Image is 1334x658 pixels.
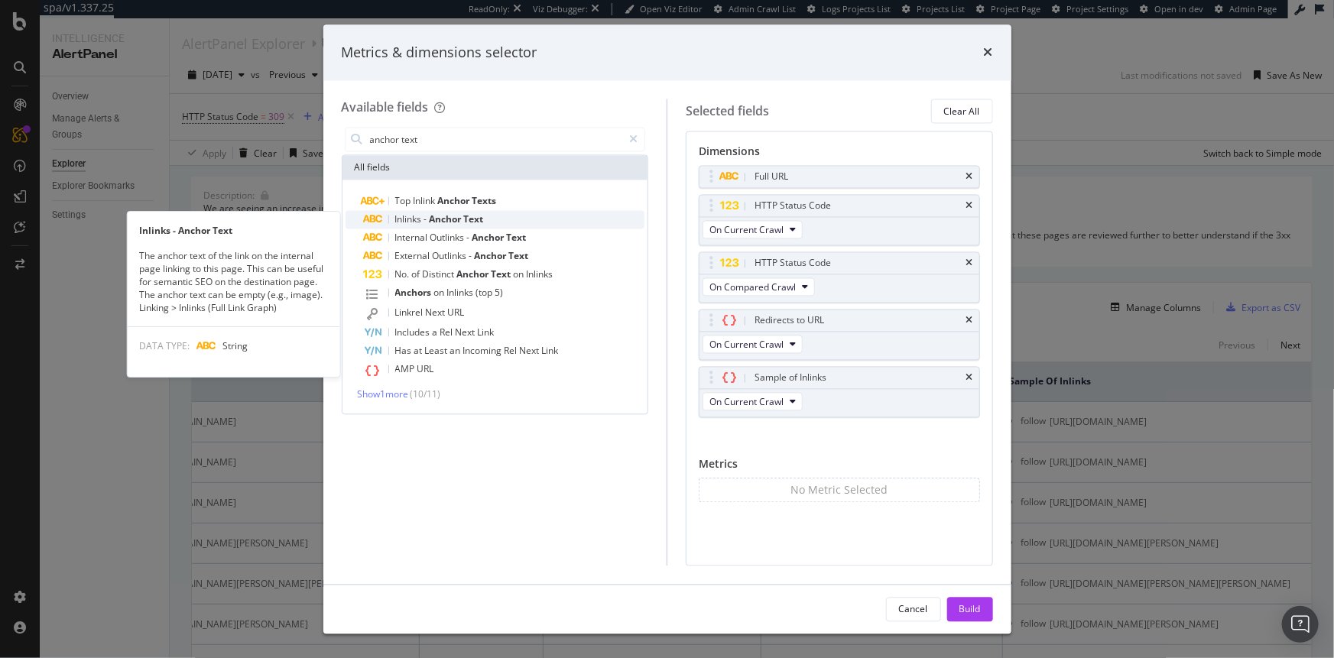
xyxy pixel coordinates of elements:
div: times [966,316,973,326]
span: Anchor [430,213,464,226]
span: On Current Crawl [709,223,784,236]
span: on [514,268,527,281]
span: URL [448,306,465,319]
div: times [966,202,973,211]
span: Anchor [472,232,507,245]
div: HTTP Status Code [755,199,831,214]
span: Texts [472,195,497,208]
span: Incoming [463,345,505,358]
span: Inlinks [447,287,476,300]
button: Cancel [886,597,941,621]
span: Least [425,345,450,358]
div: times [966,173,973,182]
span: Linkrel [395,306,426,319]
div: Redirects to URLtimesOn Current Crawl [699,310,980,361]
span: URL [417,363,434,376]
span: Internal [395,232,430,245]
span: On Current Crawl [709,395,784,408]
span: Rel [505,345,520,358]
span: Next [426,306,448,319]
span: On Current Crawl [709,338,784,351]
span: - [469,250,475,263]
div: Available fields [342,99,429,116]
div: Clear All [944,105,980,118]
button: On Current Crawl [703,393,803,411]
div: Open Intercom Messenger [1282,606,1319,643]
div: modal [323,24,1011,634]
div: The anchor text of the link on the internal page linking to this page. This can be useful for sem... [127,249,339,315]
div: Metrics & dimensions selector [342,43,537,63]
span: Text [492,268,514,281]
span: AMP [395,363,417,376]
span: (top [476,287,495,300]
span: Rel [440,326,456,339]
input: Search by field name [368,128,623,151]
span: Inlinks [395,213,424,226]
span: Link [542,345,559,358]
div: Full URLtimes [699,166,980,189]
span: No. [395,268,412,281]
span: Text [507,232,527,245]
span: of [412,268,423,281]
span: Anchor [475,250,509,263]
span: Outlinks [433,250,469,263]
span: Anchor [457,268,492,281]
div: Sample of Inlinks [755,371,826,386]
div: Cancel [899,602,928,615]
span: Inlinks [527,268,553,281]
div: times [984,43,993,63]
button: On Current Crawl [703,221,803,239]
div: Sample of InlinkstimesOn Current Crawl [699,367,980,418]
span: Next [456,326,478,339]
span: ( 10 / 11 ) [411,388,441,401]
div: Redirects to URL [755,313,824,329]
button: Clear All [931,99,993,124]
div: No Metric Selected [790,483,888,498]
span: a [433,326,440,339]
span: Top [395,195,414,208]
div: HTTP Status CodetimesOn Compared Crawl [699,252,980,303]
span: External [395,250,433,263]
span: Link [478,326,495,339]
div: times [966,374,973,383]
span: Anchor [438,195,472,208]
span: on [434,287,447,300]
span: Text [509,250,529,263]
span: an [450,345,463,358]
div: Build [959,602,981,615]
button: On Current Crawl [703,335,803,354]
span: Has [395,345,414,358]
div: times [966,259,973,268]
span: Show 1 more [358,388,409,401]
div: HTTP Status CodetimesOn Current Crawl [699,195,980,246]
span: Text [464,213,484,226]
span: 5) [495,287,504,300]
div: Inlinks - Anchor Text [127,224,339,237]
span: Includes [395,326,433,339]
span: - [424,213,430,226]
div: Metrics [699,457,980,478]
span: Outlinks [430,232,467,245]
span: On Compared Crawl [709,280,796,293]
span: Next [520,345,542,358]
div: Full URL [755,170,788,185]
div: All fields [342,156,648,180]
span: Anchors [395,287,434,300]
div: HTTP Status Code [755,256,831,271]
div: Dimensions [699,144,980,166]
button: On Compared Crawl [703,278,815,297]
span: Inlink [414,195,438,208]
span: Distinct [423,268,457,281]
div: Selected fields [686,102,769,120]
span: - [467,232,472,245]
button: Build [947,597,993,621]
span: at [414,345,425,358]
